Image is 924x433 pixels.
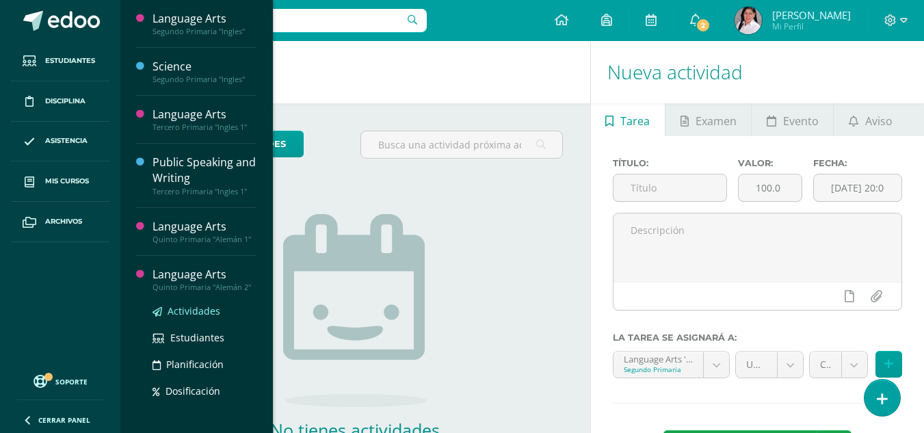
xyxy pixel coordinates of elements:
span: Evento [783,105,819,137]
div: Language Arts [153,219,256,235]
a: Examen [665,103,751,136]
input: Fecha de entrega [814,174,901,201]
a: Estudiantes [11,41,109,81]
a: Archivos [11,202,109,242]
span: Disciplina [45,96,85,107]
a: Aviso [834,103,907,136]
span: Asistencia [45,135,88,146]
div: Language Arts [153,11,256,27]
div: Tercero Primaria "Ingles 1" [153,187,256,196]
div: Language Arts [153,267,256,283]
a: Language ArtsQuinto Primaria "Alemán 2" [153,267,256,292]
span: Planificación [166,358,224,371]
div: Quinto Primaria "Alemán 2" [153,283,256,292]
span: 2 [696,18,711,33]
a: ScienceSegundo Primaria "Ingles" [153,59,256,84]
a: Language ArtsQuinto Primaria "Alemán 1" [153,219,256,244]
span: Aviso [865,105,893,137]
span: [PERSON_NAME] [772,8,851,22]
a: Estudiantes [153,330,256,345]
span: Dosificación [166,384,220,397]
span: Soporte [55,377,88,386]
a: Public Speaking and WritingTercero Primaria "Ingles 1" [153,155,256,196]
span: Unidad 4 [746,352,767,378]
a: Classwork (40.0%) [810,352,867,378]
input: Busca un usuario... [129,9,427,32]
span: Actividades [168,304,220,317]
span: Classwork (40.0%) [820,352,831,378]
div: Language Arts [153,107,256,122]
span: Tarea [620,105,650,137]
input: Puntos máximos [739,174,802,201]
div: Tercero Primaria "Ingles 1" [153,122,256,132]
h1: Nueva actividad [607,41,908,103]
div: Science [153,59,256,75]
a: Language ArtsSegundo Primaria "Ingles" [153,11,256,36]
a: Mis cursos [11,161,109,202]
div: Segundo Primaria [624,365,694,374]
a: Actividades [153,303,256,319]
span: Estudiantes [45,55,95,66]
a: Disciplina [11,81,109,122]
div: Segundo Primaria "Ingles" [153,75,256,84]
input: Título [613,174,726,201]
label: Fecha: [813,158,902,168]
a: Tarea [591,103,665,136]
label: Valor: [738,158,802,168]
div: Segundo Primaria "Ingles" [153,27,256,36]
label: Título: [613,158,727,168]
div: Language Arts 'Ingles' [624,352,694,365]
h1: Actividades [137,41,574,103]
a: Asistencia [11,122,109,162]
span: Mis cursos [45,176,89,187]
span: Archivos [45,216,82,227]
input: Busca una actividad próxima aquí... [361,131,562,158]
a: Dosificación [153,383,256,399]
span: Cerrar panel [38,415,90,425]
div: Quinto Primaria "Alemán 1" [153,235,256,244]
img: 8913a5ad6e113651d596bf9bf807ce8d.png [735,7,762,34]
span: Examen [696,105,737,137]
a: Unidad 4 [736,352,803,378]
img: no_activities.png [283,214,427,407]
a: Language ArtsTercero Primaria "Ingles 1" [153,107,256,132]
span: Estudiantes [170,331,224,344]
a: Planificación [153,356,256,372]
span: Mi Perfil [772,21,851,32]
a: Evento [752,103,833,136]
a: Soporte [16,371,104,390]
a: Language Arts 'Ingles'Segundo Primaria [613,352,730,378]
label: La tarea se asignará a: [613,332,902,343]
div: Public Speaking and Writing [153,155,256,186]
